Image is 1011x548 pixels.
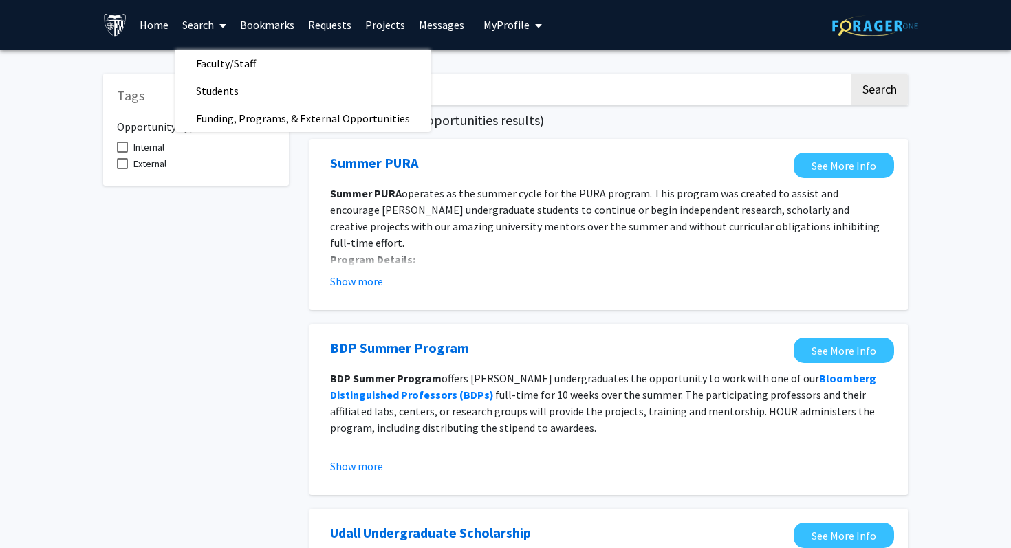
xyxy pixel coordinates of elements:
h5: Page of ( total opportunities results) [309,112,908,129]
iframe: Chat [953,486,1001,538]
span: External [133,155,166,172]
button: Show more [330,273,383,289]
a: Messages [412,1,471,49]
a: Projects [358,1,412,49]
span: Students [175,77,259,105]
h5: Tags [117,87,275,104]
strong: Summer PURA [330,186,402,200]
button: Show more [330,458,383,474]
h6: Opportunity Type [117,109,275,133]
span: operates as the summer cycle for the PURA program. This program was created to assist and encoura... [330,186,880,250]
a: Opens in a new tab [330,153,418,173]
span: Faculty/Staff [175,50,276,77]
img: Johns Hopkins University Logo [103,13,127,37]
a: Opens in a new tab [330,523,531,543]
a: Opens in a new tab [330,338,469,358]
span: My Profile [483,18,530,32]
a: Requests [301,1,358,49]
p: offers [PERSON_NAME] undergraduates the opportunity to work with one of our full-time for 10 week... [330,370,887,436]
span: Internal [133,139,164,155]
a: Faculty/Staff [175,53,431,74]
a: Search [175,1,233,49]
button: Search [851,74,908,105]
a: Funding, Programs, & External Opportunities [175,108,431,129]
strong: Program Details: [330,252,415,266]
a: Home [133,1,175,49]
a: Opens in a new tab [794,523,894,548]
a: Students [175,80,431,101]
input: Search Keywords [309,74,849,105]
a: Bookmarks [233,1,301,49]
a: Opens in a new tab [794,153,894,178]
strong: BDP Summer Program [330,371,442,385]
span: Funding, Programs, & External Opportunities [175,105,431,132]
a: Opens in a new tab [794,338,894,363]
